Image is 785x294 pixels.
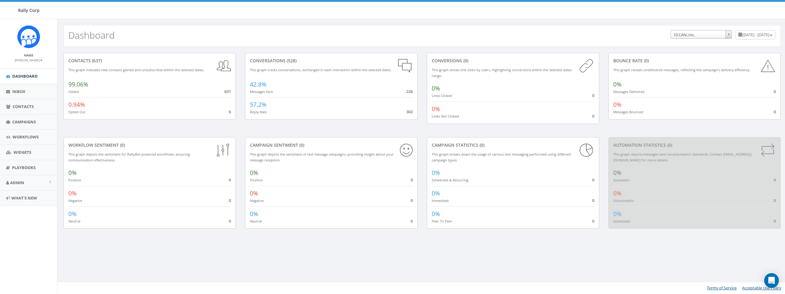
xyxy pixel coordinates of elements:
span: 0 [774,198,776,203]
span: Widgets [13,149,31,155]
small: Successful [613,178,630,182]
span: 0 [592,93,594,98]
div: Campaign Statistics [432,142,594,148]
span: 0 [774,89,776,94]
small: Negative [250,198,264,203]
span: Workflows [13,134,39,140]
small: Scheduled & Recurring [432,178,468,182]
small: Positive [68,178,81,182]
small: Scheduled [613,219,630,223]
span: 0% [613,210,622,218]
small: Neutral [68,219,80,223]
span: Inbox [12,89,25,94]
span: 0% [68,189,77,197]
span: 0 [411,198,413,203]
small: Messages Bounced [613,110,643,114]
span: 0 [229,198,231,203]
span: (637) [91,58,102,64]
div: conversions [432,58,594,64]
span: 0% [613,169,622,177]
a: Terms of Service [707,285,737,291]
small: [PERSON_NAME] [15,58,43,62]
span: 0% [250,189,258,197]
span: 0 [229,177,231,183]
small: This graph depicts the sentiment of text message campaigns, providing insight about your message ... [250,152,394,162]
small: This graph depicts the sentiment for RallyBot-powered workflows, ensuring communication effective... [68,152,190,162]
span: 0% [613,80,622,88]
span: 0 [592,177,594,183]
div: Bounce Rate [613,58,776,64]
span: 0 [229,218,231,224]
span: What's New [11,195,37,201]
small: This graph tracks conversations, exchanged in each interaction within the selected dates. [250,68,392,72]
a: Acceptable Use Policy [742,285,781,291]
span: (0) [298,142,304,148]
h2: Dashboard [68,30,115,40]
span: (0) [643,58,649,64]
span: 631 [224,89,231,94]
span: 57.2% [250,101,266,109]
span: 0 [774,109,776,114]
div: conversations [250,58,412,64]
img: Icon_1.png [17,25,40,48]
span: [DATE] - [DATE] [742,32,769,37]
span: 0% [613,189,622,197]
small: This graph indicates new contacts gained and unsubscribes within the selected dates. [68,68,204,72]
small: This graph depicts messages sent via automation standards. Contact [EMAIL_ADDRESS][DOMAIN_NAME] f... [613,152,752,162]
small: Reply Rate [250,110,267,114]
span: 0% [432,189,440,197]
span: (528) [285,58,297,64]
span: 0 [774,177,776,183]
span: 0% [68,210,77,218]
small: Added [68,89,79,94]
span: 0% [432,84,440,92]
span: 0% [250,210,258,218]
span: 42.8% [250,80,266,88]
span: (0) [666,142,672,148]
span: 0 [411,218,413,224]
div: Open Intercom Messenger [764,273,779,288]
small: Immediate [432,198,449,203]
span: 6 [229,109,231,114]
small: Negative [68,198,82,203]
span: 0.94% [68,101,85,109]
span: 0% [432,169,440,177]
small: Messages Delivered [613,89,645,94]
span: 99.06% [68,80,88,88]
span: 0% [68,169,77,177]
small: Unsuccessful [613,198,634,203]
a: [PERSON_NAME] [15,57,43,63]
span: (0) [119,142,125,148]
span: 0% [432,105,440,113]
small: Links Not Clicked [432,114,459,118]
span: Campaigns [12,119,36,125]
small: Neutral [250,219,262,223]
span: 0% [432,210,440,218]
small: Opted Out [68,110,86,114]
span: (0) [478,142,484,148]
span: 226 [406,89,413,94]
span: Contacts [13,104,34,109]
small: Peer To Peer [432,219,452,223]
small: This graph shows link clicks by users, highlighting conversions within the selected dates range. [432,68,572,78]
div: Campaign Sentiment [250,142,412,148]
span: 10 CAN, Inc. [671,30,732,39]
small: Name [24,53,33,57]
small: This graph reveals undelivered messages, reflecting the campaign's delivery efficiency. [613,68,750,72]
span: 0 [774,218,776,224]
small: Positive [250,178,262,182]
span: Dashboard [12,73,38,79]
span: 10 CAN, Inc. [671,30,732,39]
span: 0 [592,113,594,119]
small: This graph breaks down the usage of various text messaging performed using different campaign types. [432,152,571,162]
span: Rally Corp [18,7,40,13]
div: Workflow Sentiment [68,142,231,148]
span: 0 [411,177,413,183]
span: 0% [613,101,622,109]
div: Automation Statistics [613,142,776,148]
small: Messages Sent [250,89,273,94]
span: Admin [10,180,24,185]
span: 0 [592,198,594,203]
span: 0 [592,218,594,224]
span: 0% [250,169,258,177]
